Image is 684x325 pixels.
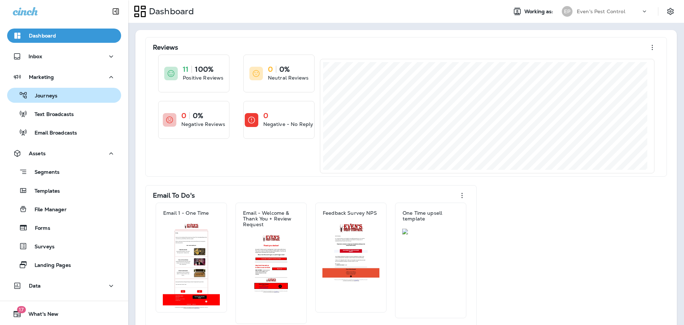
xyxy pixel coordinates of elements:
button: File Manager [7,202,121,217]
button: Settings [664,5,677,18]
div: EP [562,6,572,17]
p: Inbox [28,54,42,59]
p: 11 [183,66,188,73]
p: Forms [28,225,50,232]
button: Marketing [7,70,121,84]
button: Segments [7,164,121,179]
p: Email To Do's [153,192,195,199]
p: Templates [27,188,60,195]
p: 0 [263,112,268,119]
p: Landing Pages [27,262,71,269]
p: 0% [279,66,290,73]
p: 0 [268,66,273,73]
img: ba3f1cde-7973-43de-b9bb-351afe2e3082.jpg [243,234,300,293]
img: 43b0cc78-682b-4846-823e-06ca665c9a1e.jpg [163,223,220,309]
button: Surveys [7,239,121,254]
p: Email - Welcome & Thank You + Review Request [243,210,299,227]
span: Working as: [524,9,555,15]
p: Email Broadcasts [27,130,77,137]
p: File Manager [27,207,67,213]
button: Assets [7,146,121,161]
p: Dashboard [29,33,56,39]
img: 7cf6854b-8d61-4e98-8d38-3c5fb7be58e3.jpg [402,229,459,234]
p: One Time upsell template [403,210,459,222]
p: Journeys [28,93,57,100]
button: Inbox [7,49,121,64]
p: Assets [29,151,46,156]
p: Reviews [153,44,178,51]
button: Collapse Sidebar [106,4,126,19]
p: Text Broadcasts [27,111,74,118]
p: Negative - No Reply [263,121,313,128]
p: Even's Pest Control [577,9,625,14]
button: Email Broadcasts [7,125,121,140]
img: 6e35e749-77fb-45f3-9e5d-48578cc40608.jpg [322,223,379,282]
p: 0 [181,112,186,119]
p: 0% [193,112,203,119]
span: What's New [21,311,58,320]
button: Forms [7,220,121,235]
button: Text Broadcasts [7,106,121,121]
button: Dashboard [7,29,121,43]
p: Surveys [27,244,55,250]
button: Data [7,279,121,293]
button: 17What's New [7,307,121,321]
p: Segments [27,169,59,176]
p: Feedback Survey NPS [323,210,377,216]
p: Negative Reviews [181,121,225,128]
p: Positive Reviews [183,74,223,81]
span: 17 [17,306,26,313]
p: Marketing [29,74,54,80]
button: Landing Pages [7,257,121,272]
p: Dashboard [146,6,194,17]
p: Email 1 - One Time [163,210,209,216]
button: Templates [7,183,121,198]
button: Journeys [7,88,121,103]
p: 100% [195,66,213,73]
p: Neutral Reviews [268,74,309,81]
p: Data [29,283,41,289]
